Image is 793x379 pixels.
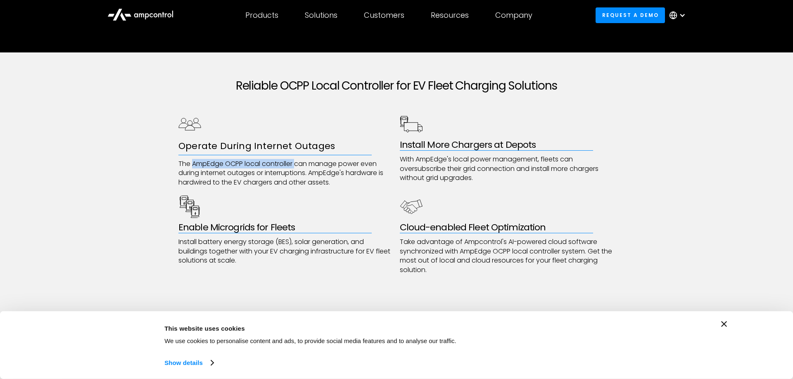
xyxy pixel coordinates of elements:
div: Products [245,11,278,20]
a: Show details [164,357,213,369]
div: Resources [431,11,469,20]
div: Solutions [305,11,337,20]
h3: Cloud-enabled Fleet Optimization [400,222,615,233]
a: Request a demo [596,7,665,23]
h3: Operate During Internet Outages [178,140,394,153]
h2: Reliable OCPP Local Controller for EV Fleet Charging Solutions [178,79,615,93]
button: Close banner [721,321,727,327]
div: Customers [364,11,404,20]
p: Take advantage of Ampcontrol's AI-powered cloud software synchronized with AmpEdge OCPP local con... [400,237,615,275]
button: Okay [588,321,706,345]
div: This website uses cookies [164,323,569,333]
p: Install battery energy storage (BES), solar generation, and buildings together with your EV charg... [178,237,394,265]
h3: Enable Microgrids for Fleets [178,222,394,233]
div: Company [495,11,532,20]
p: With AmpEdge's local power management, fleets can oversubscribe their grid connection and install... [400,155,615,182]
p: The AmpEdge OCPP local controller can manage power even during internet outages or interruptions.... [178,159,394,187]
h3: Install More Chargers at Depots [400,140,615,150]
span: We use cookies to personalise content and ads, to provide social media features and to analyse ou... [164,337,456,344]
